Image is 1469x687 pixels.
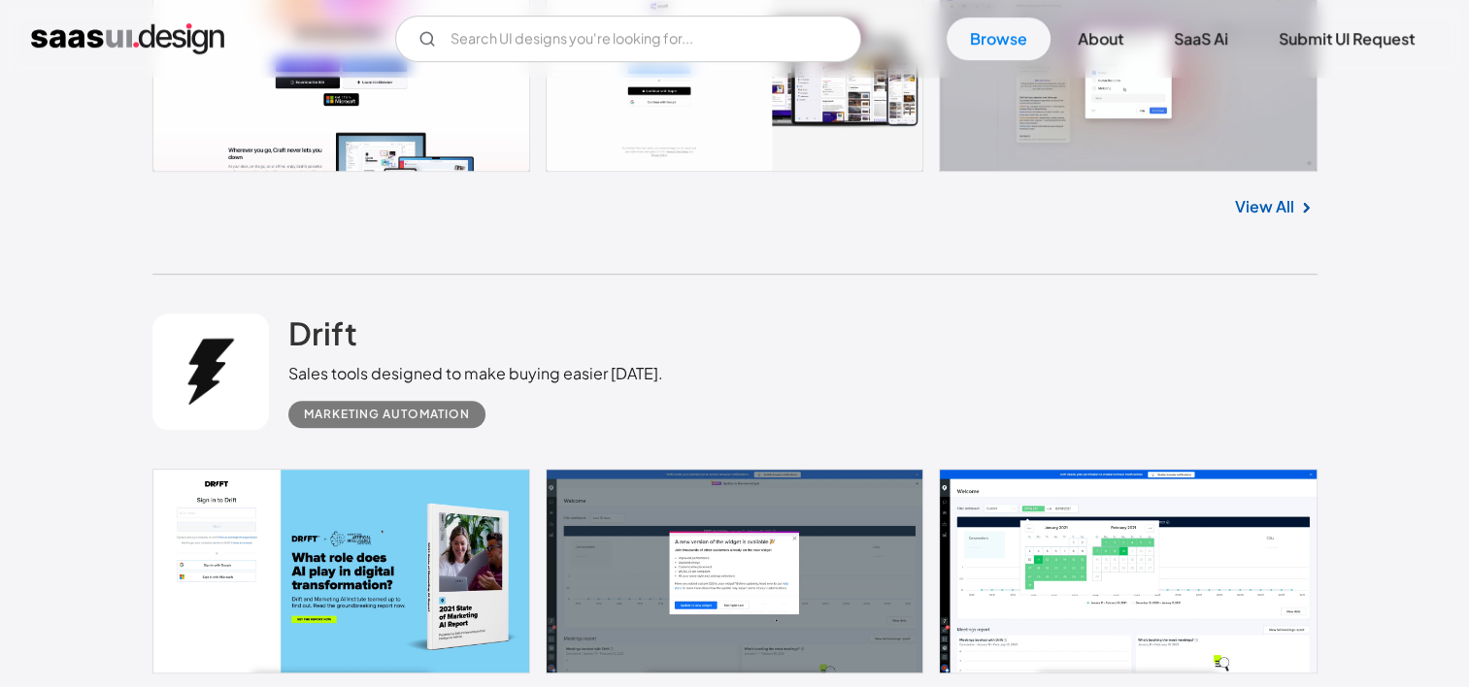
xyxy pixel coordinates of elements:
[395,16,861,62] form: Email Form
[1235,195,1294,218] a: View All
[288,362,663,385] div: Sales tools designed to make buying easier [DATE].
[1054,17,1147,60] a: About
[395,16,861,62] input: Search UI designs you're looking for...
[1151,17,1252,60] a: SaaS Ai
[304,403,470,426] div: Marketing Automation
[1255,17,1438,60] a: Submit UI Request
[31,23,224,54] a: home
[288,313,357,362] a: Drift
[288,313,357,352] h2: Drift
[947,17,1051,60] a: Browse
